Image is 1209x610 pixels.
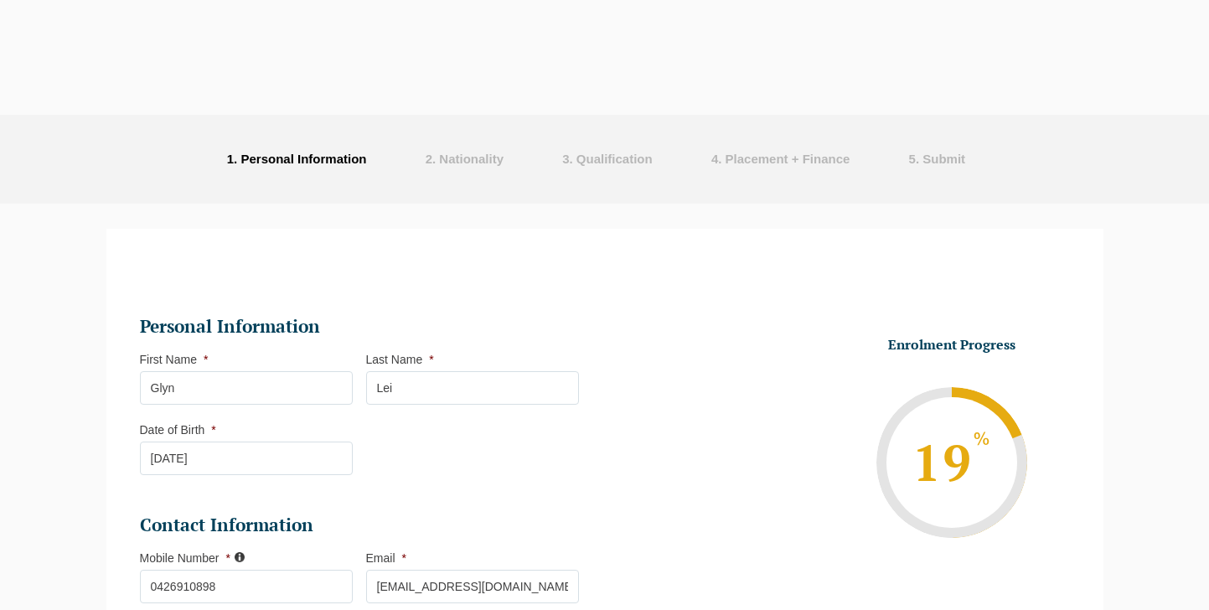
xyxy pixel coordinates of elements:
[909,152,916,166] span: 5
[140,442,353,475] input: Date of Birth*
[847,336,1057,354] h3: Enrolment Progress
[140,315,579,339] h2: Personal Information
[140,570,353,603] input: Mobile No*
[366,353,434,366] label: Last Name
[426,152,432,166] span: 2
[140,551,230,565] label: Mobile Number
[718,152,850,166] span: . Placement + Finance
[973,432,991,448] sup: %
[366,371,579,405] input: Last Name*
[234,152,366,166] span: . Personal Information
[227,152,234,166] span: 1
[366,570,579,603] input: Email (Non-University)*
[432,152,504,166] span: . Nationality
[711,152,718,166] span: 4
[140,371,353,405] input: First Name*
[366,551,406,565] label: Email
[140,423,216,437] label: Date of Birth
[562,152,569,166] span: 3
[916,152,965,166] span: . Submit
[140,353,209,366] label: First Name
[140,514,579,537] h2: Contact Information
[910,429,994,496] span: 19
[570,152,653,166] span: . Qualification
